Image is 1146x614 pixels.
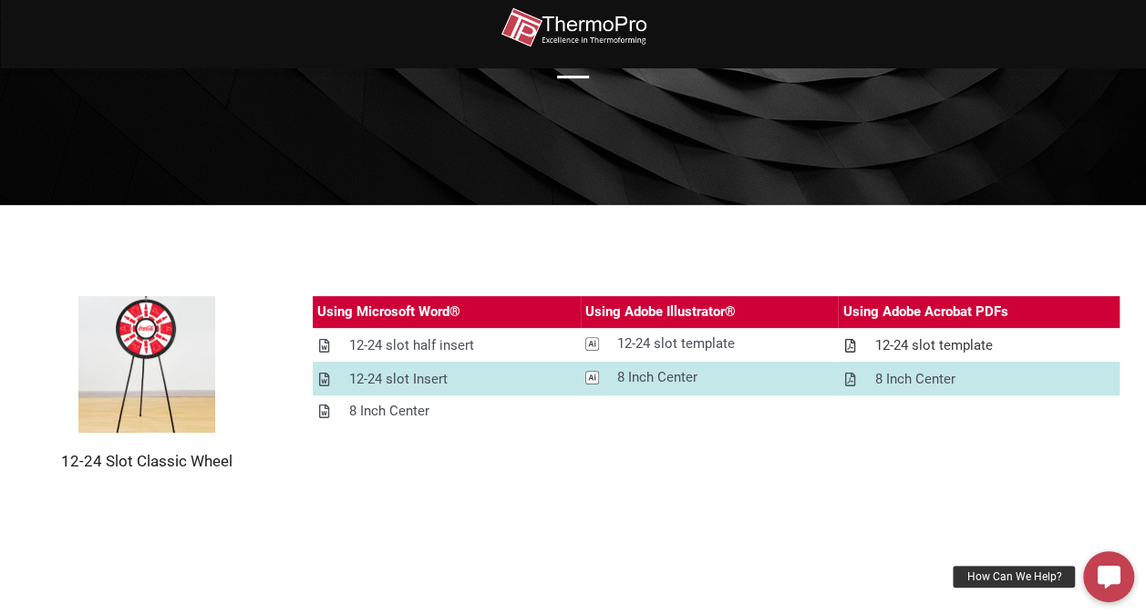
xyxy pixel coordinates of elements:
[313,395,581,427] a: 8 Inch Center
[953,566,1075,588] div: How Can We Help?
[617,366,697,389] div: 8 Inch Center
[581,362,839,394] a: 8 Inch Center
[317,301,460,323] div: Using Microsoft Word®
[838,363,1120,395] a: 8 Inch Center
[1083,551,1134,602] a: How Can We Help?
[581,328,839,360] a: 12-24 slot template
[349,368,448,391] div: 12-24 slot Insert
[501,7,646,48] img: thermopro-logo-non-iso
[838,330,1120,362] a: 12-24 slot template
[26,451,267,471] h2: 12-24 Slot Classic Wheel
[313,330,581,362] a: 12-24 slot half insert
[874,334,992,357] div: 12-24 slot template
[313,363,581,395] a: 12-24 slot Insert
[617,333,735,355] div: 12-24 slot template
[585,301,736,323] div: Using Adobe Illustrator®
[842,301,1007,323] div: Using Adobe Acrobat PDFs
[349,400,429,423] div: 8 Inch Center
[874,368,955,391] div: 8 Inch Center
[349,334,474,357] div: 12-24 slot half insert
